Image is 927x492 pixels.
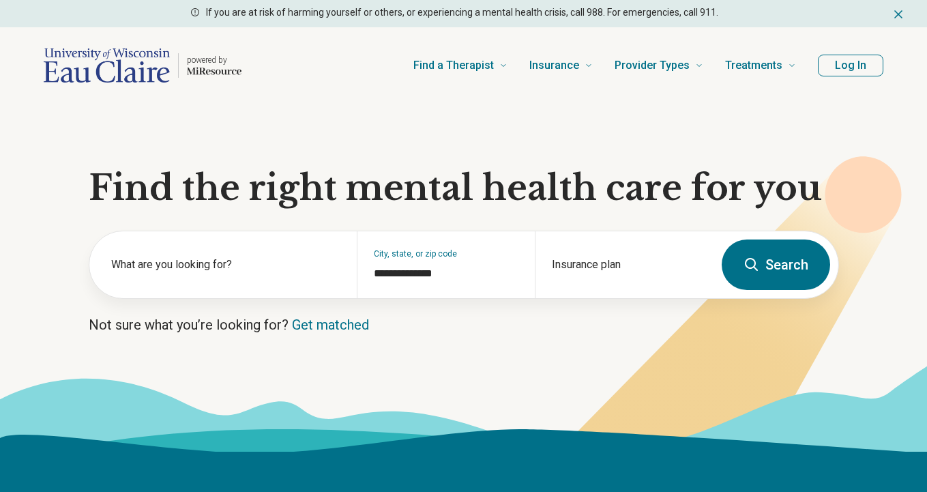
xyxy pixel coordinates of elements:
button: Log In [818,55,883,76]
a: Provider Types [615,38,703,93]
button: Search [722,240,830,290]
a: Find a Therapist [413,38,507,93]
h1: Find the right mental health care for you [89,168,839,209]
p: Not sure what you’re looking for? [89,315,839,334]
button: Dismiss [892,5,905,22]
label: What are you looking for? [111,257,340,273]
p: powered by [187,55,241,66]
a: Insurance [529,38,593,93]
span: Insurance [529,56,579,75]
span: Treatments [725,56,782,75]
span: Provider Types [615,56,690,75]
p: If you are at risk of harming yourself or others, or experiencing a mental health crisis, call 98... [206,5,718,20]
a: Treatments [725,38,796,93]
a: Get matched [292,317,369,333]
a: Home page [44,44,241,87]
span: Find a Therapist [413,56,494,75]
